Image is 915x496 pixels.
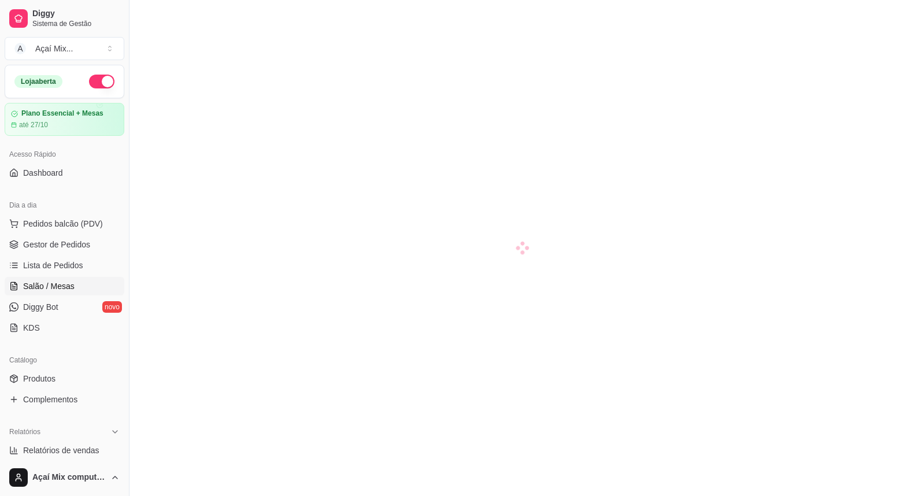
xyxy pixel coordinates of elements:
article: Plano Essencial + Mesas [21,109,103,118]
button: Açaí Mix computador [5,464,124,491]
button: Select a team [5,37,124,60]
button: Alterar Status [89,75,114,88]
a: DiggySistema de Gestão [5,5,124,32]
span: Diggy [32,9,120,19]
a: Diggy Botnovo [5,298,124,316]
a: Dashboard [5,164,124,182]
span: Diggy Bot [23,301,58,313]
a: Produtos [5,369,124,388]
a: Relatórios de vendas [5,441,124,460]
a: Lista de Pedidos [5,256,124,275]
span: Relatórios de vendas [23,445,99,456]
div: Acesso Rápido [5,145,124,164]
div: Catálogo [5,351,124,369]
a: Gestor de Pedidos [5,235,124,254]
span: Salão / Mesas [23,280,75,292]
span: Complementos [23,394,77,405]
span: Gestor de Pedidos [23,239,90,250]
span: A [14,43,26,54]
a: Plano Essencial + Mesasaté 27/10 [5,103,124,136]
article: até 27/10 [19,120,48,129]
span: Pedidos balcão (PDV) [23,218,103,230]
span: Relatórios [9,427,40,436]
span: Dashboard [23,167,63,179]
div: Açaí Mix ... [35,43,73,54]
span: Produtos [23,373,55,384]
a: Complementos [5,390,124,409]
a: Salão / Mesas [5,277,124,295]
button: Pedidos balcão (PDV) [5,214,124,233]
div: Loja aberta [14,75,62,88]
span: Açaí Mix computador [32,472,106,483]
span: Sistema de Gestão [32,19,120,28]
span: Lista de Pedidos [23,260,83,271]
div: Dia a dia [5,196,124,214]
span: KDS [23,322,40,334]
a: KDS [5,319,124,337]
